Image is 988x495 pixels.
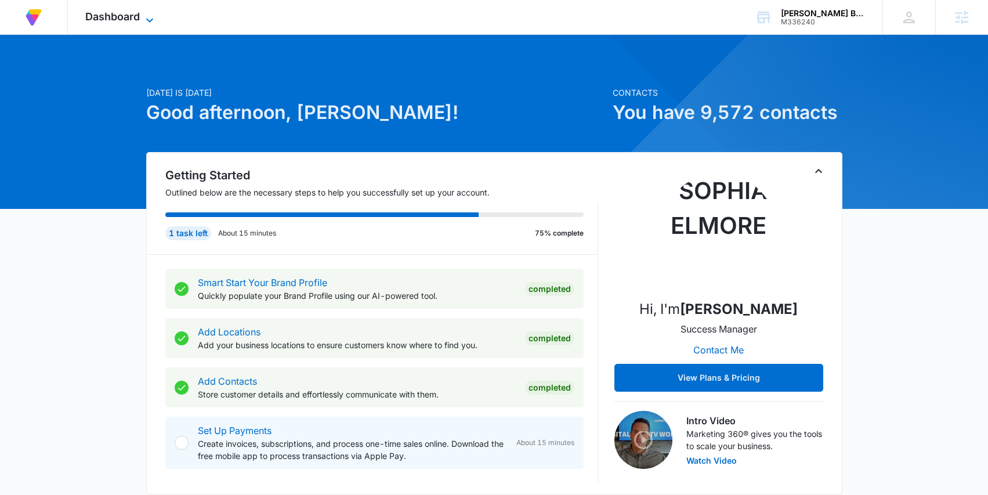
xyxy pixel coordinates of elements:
h1: You have 9,572 contacts [613,99,842,127]
button: Contact Me [682,336,755,364]
h1: Good afternoon, [PERSON_NAME]! [146,99,606,127]
p: Outlined below are the necessary steps to help you successfully set up your account. [165,186,598,198]
p: About 15 minutes [218,228,276,239]
p: Create invoices, subscriptions, and process one-time sales online. Download the free mobile app t... [198,438,507,462]
h3: Intro Video [686,414,823,428]
img: tab_keywords_by_traffic_grey.svg [115,67,125,77]
div: Completed [525,282,574,296]
div: account id [781,18,866,26]
img: logo_orange.svg [19,19,28,28]
p: Quickly populate your Brand Profile using our AI-powered tool. [198,290,516,302]
div: Domain: [DOMAIN_NAME] [30,30,128,39]
p: Hi, I'm [639,299,798,320]
span: About 15 minutes [516,438,574,448]
a: Add Locations [198,326,260,338]
strong: [PERSON_NAME] [680,301,798,317]
div: Domain Overview [44,68,104,76]
span: Dashboard [85,10,140,23]
p: 75% complete [535,228,584,239]
div: account name [781,9,866,18]
img: Volusion [23,7,44,28]
div: Completed [525,381,574,395]
p: Marketing 360® gives you the tools to scale your business. [686,428,823,452]
p: [DATE] is [DATE] [146,86,606,99]
p: Add your business locations to ensure customers know where to find you. [198,339,516,351]
button: Watch Video [686,457,737,465]
p: Success Manager [681,322,757,336]
div: v 4.0.25 [32,19,57,28]
a: Add Contacts [198,375,257,387]
p: Store customer details and effortlessly communicate with them. [198,388,516,400]
img: Intro Video [614,411,672,469]
img: tab_domain_overview_orange.svg [31,67,41,77]
a: Smart Start Your Brand Profile [198,277,327,288]
h2: Getting Started [165,167,598,184]
img: website_grey.svg [19,30,28,39]
img: Sophia Elmore [661,174,777,290]
button: View Plans & Pricing [614,364,823,392]
div: Completed [525,331,574,345]
div: Keywords by Traffic [128,68,196,76]
p: Contacts [613,86,842,99]
a: Set Up Payments [198,425,272,436]
button: Toggle Collapse [812,164,826,178]
div: 1 task left [165,226,211,240]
